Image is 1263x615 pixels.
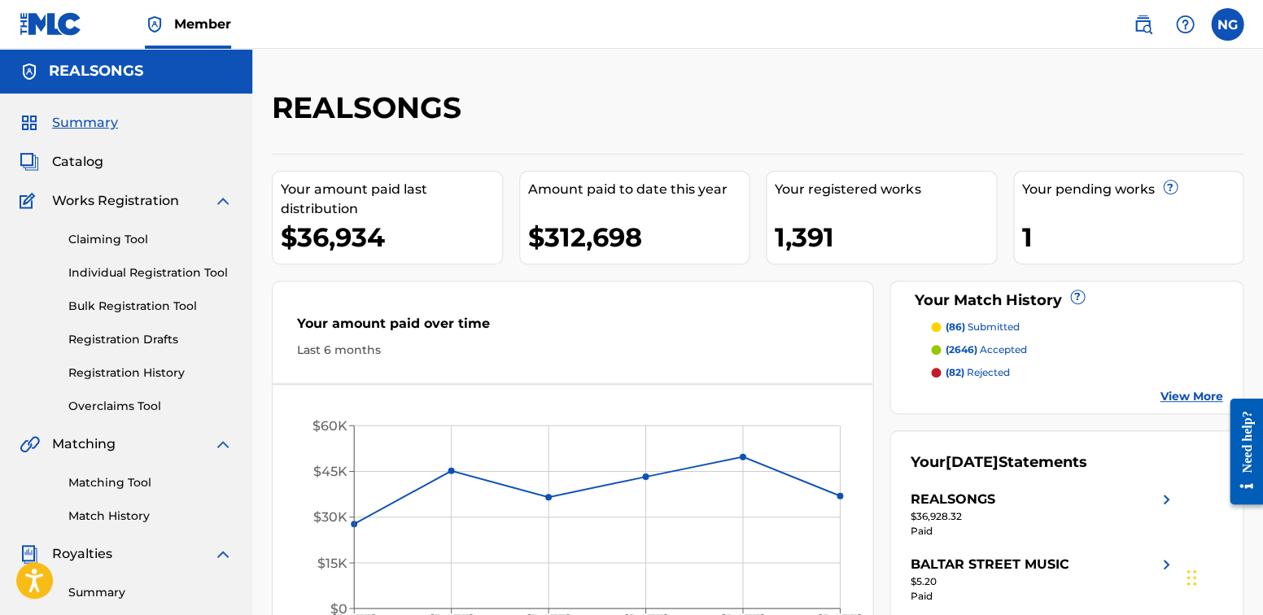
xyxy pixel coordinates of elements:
[52,544,112,564] span: Royalties
[946,453,999,471] span: [DATE]
[20,62,39,81] img: Accounts
[20,191,41,211] img: Works Registration
[68,508,233,525] a: Match History
[1217,384,1263,518] iframe: Resource Center
[145,15,164,34] img: Top Rightsholder
[68,474,233,491] a: Matching Tool
[281,219,502,255] div: $36,934
[946,321,965,333] span: (86)
[946,366,964,378] span: (82)
[528,219,749,255] div: $312,698
[68,298,233,315] a: Bulk Registration Tool
[68,231,233,248] a: Claiming Tool
[528,180,749,199] div: Amount paid to date this year
[1022,180,1243,199] div: Your pending works
[20,152,103,172] a: CatalogCatalog
[20,544,39,564] img: Royalties
[946,343,977,355] span: (2646)
[1126,8,1159,41] a: Public Search
[68,331,233,348] a: Registration Drafts
[911,524,1176,539] div: Paid
[911,490,995,509] div: REALSONGS
[1156,555,1176,574] img: right chevron icon
[775,180,996,199] div: Your registered works
[281,180,502,219] div: Your amount paid last distribution
[317,555,347,570] tspan: $15K
[312,418,347,434] tspan: $60K
[1160,388,1222,405] a: View More
[946,365,1010,380] p: rejected
[1175,15,1195,34] img: help
[68,398,233,415] a: Overclaims Tool
[946,320,1020,334] p: submitted
[68,264,233,281] a: Individual Registration Tool
[1169,8,1201,41] div: Help
[911,451,1087,473] div: Your Statements
[20,434,40,454] img: Matching
[1071,290,1084,303] span: ?
[775,219,996,255] div: 1,391
[1211,8,1243,41] div: User Menu
[213,434,233,454] img: expand
[1164,181,1177,194] span: ?
[931,320,1222,334] a: (86) submitted
[52,152,103,172] span: Catalog
[911,589,1176,604] div: Paid
[931,342,1222,357] a: (2646) accepted
[52,113,118,133] span: Summary
[297,342,848,359] div: Last 6 months
[1182,537,1263,615] iframe: Chat Widget
[272,89,470,126] h2: REALSONGS
[68,364,233,382] a: Registration History
[911,555,1176,604] a: BALTAR STREET MUSICright chevron icon$5.20Paid
[20,152,39,172] img: Catalog
[1022,219,1243,255] div: 1
[49,62,143,81] h5: REALSONGS
[20,113,39,133] img: Summary
[313,509,347,525] tspan: $30K
[1187,553,1196,602] div: Drag
[911,490,1176,539] a: REALSONGSright chevron icon$36,928.32Paid
[68,584,233,601] a: Summary
[297,314,848,342] div: Your amount paid over time
[911,290,1222,312] div: Your Match History
[52,191,179,211] span: Works Registration
[1156,490,1176,509] img: right chevron icon
[911,509,1176,524] div: $36,928.32
[213,191,233,211] img: expand
[931,365,1222,380] a: (82) rejected
[213,544,233,564] img: expand
[52,434,116,454] span: Matching
[911,555,1069,574] div: BALTAR STREET MUSIC
[20,12,82,36] img: MLC Logo
[174,15,231,33] span: Member
[1133,15,1152,34] img: search
[946,342,1027,357] p: accepted
[911,574,1176,589] div: $5.20
[313,464,347,479] tspan: $45K
[20,113,118,133] a: SummarySummary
